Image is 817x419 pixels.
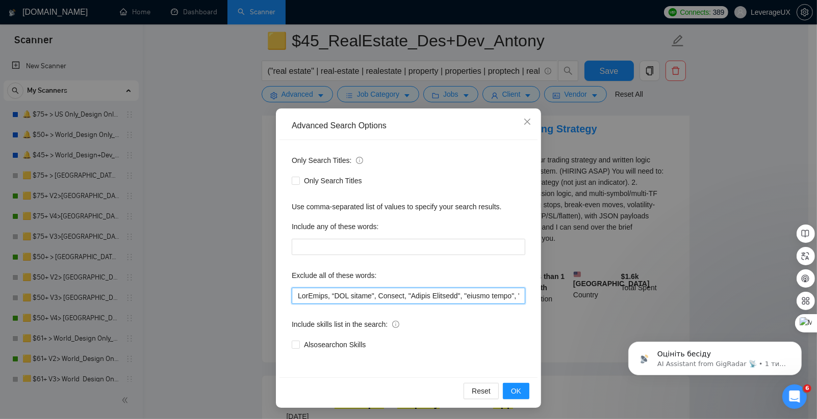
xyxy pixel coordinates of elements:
span: Also search on Skills [300,339,370,350]
span: Reset [472,385,491,397]
div: Advanced Search Options [292,120,525,131]
label: Exclude all of these words: [292,267,377,284]
span: Include skills list in the search: [292,319,399,330]
span: 6 [803,384,811,393]
label: Include any of these words: [292,218,378,235]
span: Only Search Titles [300,175,366,186]
button: Close [514,108,541,136]
span: OK [511,385,521,397]
span: info-circle [392,321,399,328]
button: Reset [464,383,499,399]
button: OK [503,383,529,399]
iframe: Intercom notifications повідомлення [613,320,817,392]
span: Only Search Titles: [292,155,363,166]
iframe: Intercom live chat [782,384,807,409]
span: close [523,118,531,126]
div: Use comma-separated list of values to specify your search results. [292,201,525,212]
span: info-circle [356,157,363,164]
